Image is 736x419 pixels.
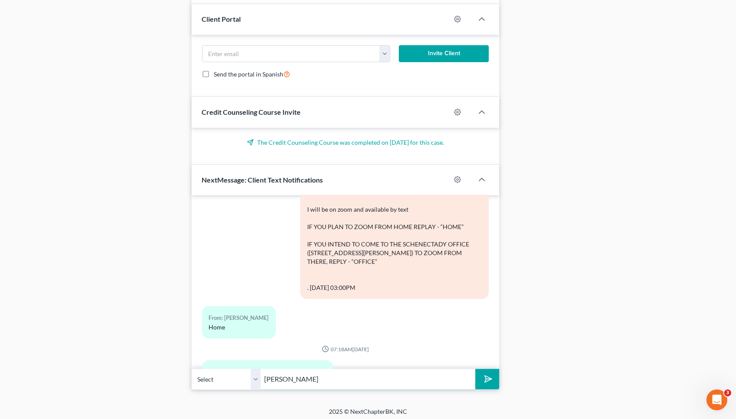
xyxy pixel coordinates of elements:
[209,323,269,332] div: Home
[202,138,489,147] p: The Credit Counseling Course was completed on [DATE] for this case.
[202,46,380,62] input: Enter email
[261,369,476,390] input: Say something...
[209,367,326,377] div: From: [PERSON_NAME]
[706,389,727,410] iframe: Intercom live chat
[724,389,731,396] span: 3
[202,15,241,23] span: Client Portal
[214,70,284,78] span: Send the portal in Spanish
[399,45,489,63] button: Invite Client
[202,346,489,353] div: 07:18AM[DATE]
[209,313,269,323] div: From: [PERSON_NAME]
[202,108,301,116] span: Credit Counseling Course Invite
[202,176,323,184] span: NextMessage: Client Text Notifications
